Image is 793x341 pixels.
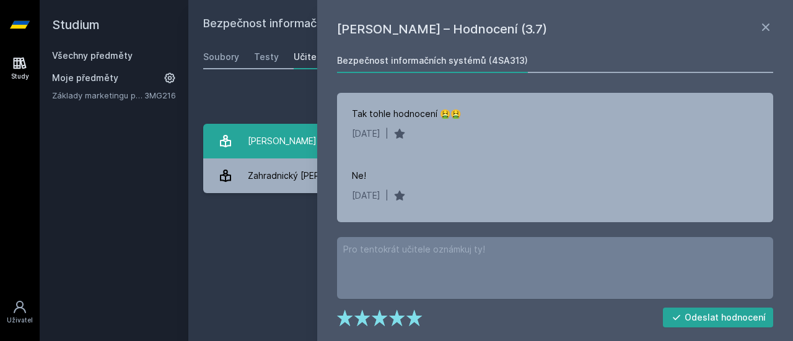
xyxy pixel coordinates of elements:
a: Učitelé [294,45,325,69]
a: Testy [254,45,279,69]
a: [PERSON_NAME] 5 hodnocení 4.0 [203,124,778,158]
a: Study [2,50,37,87]
div: [PERSON_NAME] [248,129,317,153]
div: | [385,127,388,140]
a: Všechny předměty [52,50,133,61]
div: Ne! [352,170,366,182]
div: | [385,189,388,202]
span: Moje předměty [52,72,118,84]
a: Soubory [203,45,239,69]
div: Study [11,72,29,81]
div: Testy [254,51,279,63]
a: 3MG216 [144,90,176,100]
h2: Bezpečnost informačních systémů (4SA313) [203,15,639,35]
a: Uživatel [2,293,37,331]
div: Učitelé [294,51,325,63]
div: Uživatel [7,316,33,325]
div: Tak tohle hodnocení 🤮🤮 [352,108,461,120]
div: Soubory [203,51,239,63]
a: Základy marketingu pro informatiky a statistiky [52,89,144,101]
div: [DATE] [352,189,380,202]
div: [DATE] [352,127,380,140]
div: Zahradnický [PERSON_NAME] [248,163,369,188]
a: Zahradnický [PERSON_NAME] 11 hodnocení 3.7 [203,158,778,193]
